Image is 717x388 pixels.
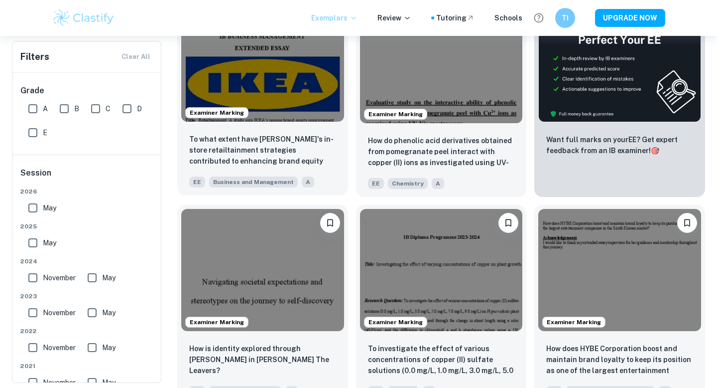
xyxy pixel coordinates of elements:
img: Business and Management EE example thumbnail: How does HYBE Corporation boost and main [538,209,701,331]
span: 2024 [20,257,154,266]
button: TI [555,8,575,28]
span: 2025 [20,222,154,231]
h6: TI [560,12,571,23]
img: English A (Lang & Lit) EE example thumbnail: How is identity explored through Deming [181,209,344,331]
span: Examiner Marking [364,318,427,327]
span: A [43,103,48,114]
span: 2026 [20,187,154,196]
span: November [43,307,76,318]
span: 2023 [20,292,154,301]
span: 🎯 [651,147,659,155]
span: D [137,103,142,114]
span: B [74,103,79,114]
button: Bookmark [320,213,340,233]
button: Bookmark [677,213,697,233]
p: Want full marks on your EE ? Get expert feedback from an IB examiner! [546,134,693,156]
a: Tutoring [436,12,475,23]
a: Schools [494,12,522,23]
button: UPGRADE NOW [595,9,665,27]
img: Clastify logo [52,8,115,28]
span: 2022 [20,327,154,336]
p: How is identity explored through Deming Guo in Lisa Ko’s The Leavers? [189,343,336,376]
span: A [432,178,444,189]
p: Exemplars [311,12,358,23]
span: May [43,202,56,213]
span: A [302,177,314,188]
span: November [43,272,76,283]
span: Examiner Marking [186,318,248,327]
span: EE [368,178,384,189]
span: C [106,103,111,114]
img: Biology EE example thumbnail: To investigate the effect of various con [360,209,523,331]
span: 2021 [20,362,154,371]
span: May [102,307,116,318]
p: Review [377,12,411,23]
span: Chemistry [388,178,428,189]
button: Bookmark [498,213,518,233]
h6: Grade [20,85,154,97]
button: Help and Feedback [530,9,547,26]
img: Thumbnail [538,1,701,122]
span: May [102,342,116,353]
span: May [102,272,116,283]
p: How do phenolic acid derivatives obtained from pomegranate peel interact with copper (II) ions as... [368,135,515,169]
span: May [102,377,116,388]
span: Examiner Marking [364,110,427,119]
h6: Session [20,167,154,187]
span: Business and Management [209,177,298,188]
span: May [43,237,56,248]
span: Examiner Marking [543,318,605,327]
span: E [43,127,47,138]
p: How does HYBE Corporation boost and maintain brand loyalty to keep its position as one of the lar... [546,343,693,377]
span: Examiner Marking [186,108,248,117]
h6: Filters [20,50,49,64]
span: EE [189,177,205,188]
p: To investigate the effect of various concentrations of copper (II) sulfate solutions (0.0 mg/L, 1... [368,343,515,377]
p: To what extent have IKEA's in-store retailtainment strategies contributed to enhancing brand equi... [189,134,336,168]
span: November [43,377,76,388]
span: November [43,342,76,353]
img: Chemistry EE example thumbnail: How do phenolic acid derivatives obtaine [360,1,523,123]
